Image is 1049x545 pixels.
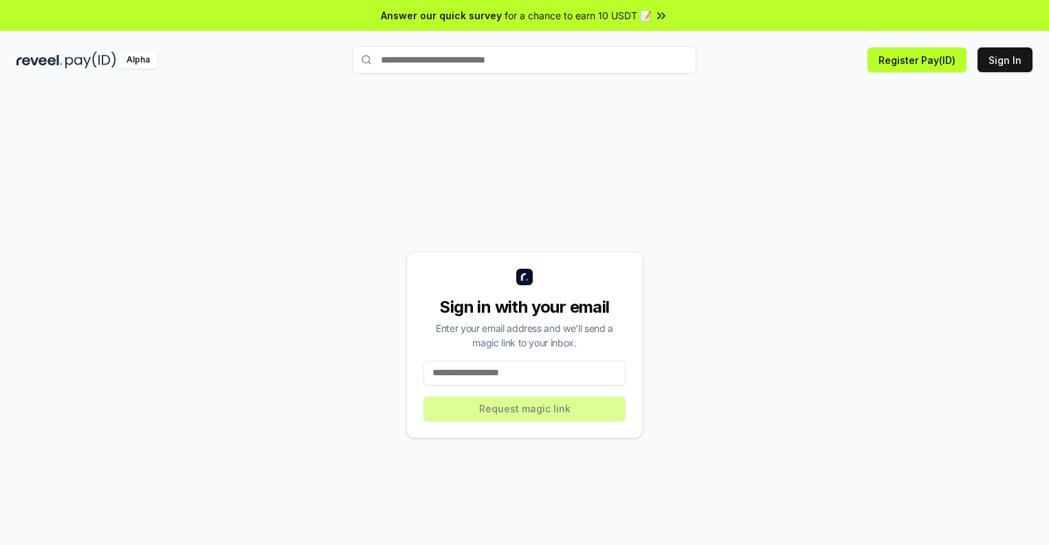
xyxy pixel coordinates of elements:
button: Sign In [978,47,1033,72]
div: Alpha [119,52,157,69]
img: pay_id [65,52,116,69]
div: Enter your email address and we’ll send a magic link to your inbox. [423,321,626,350]
div: Sign in with your email [423,296,626,318]
button: Register Pay(ID) [868,47,967,72]
span: Answer our quick survey [381,8,502,23]
img: reveel_dark [16,52,63,69]
img: logo_small [516,269,533,285]
span: for a chance to earn 10 USDT 📝 [505,8,652,23]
